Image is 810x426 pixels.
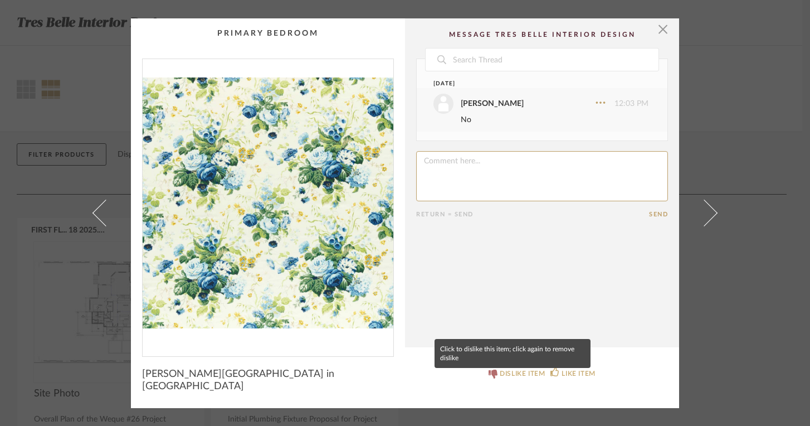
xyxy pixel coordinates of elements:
button: Close [652,18,674,41]
div: [PERSON_NAME] [461,98,524,110]
span: [PERSON_NAME][GEOGRAPHIC_DATA] in [GEOGRAPHIC_DATA] [142,368,394,393]
div: 0 [143,59,393,347]
div: [DATE] [433,80,628,88]
button: Send [649,211,668,218]
input: Search Thread [452,49,658,71]
div: Return = Send [416,211,649,218]
img: 38385197-541b-494e-971b-a39fc2aa6b04_1000x1000.jpg [143,59,393,347]
div: LIKE ITEM [562,368,595,379]
div: No [461,114,648,126]
div: 12:03 PM [433,94,648,114]
div: DISLIKE ITEM [500,368,545,379]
